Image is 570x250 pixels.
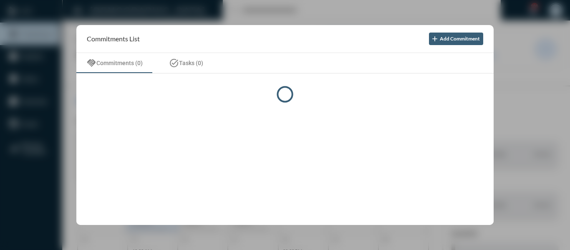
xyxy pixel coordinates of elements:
span: Tasks (0) [179,60,203,66]
span: Commitments (0) [96,60,143,66]
h2: Commitments List [87,35,140,43]
mat-icon: task_alt [169,58,179,68]
mat-icon: handshake [86,58,96,68]
button: Add Commitment [429,33,483,45]
mat-icon: add [431,35,439,43]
